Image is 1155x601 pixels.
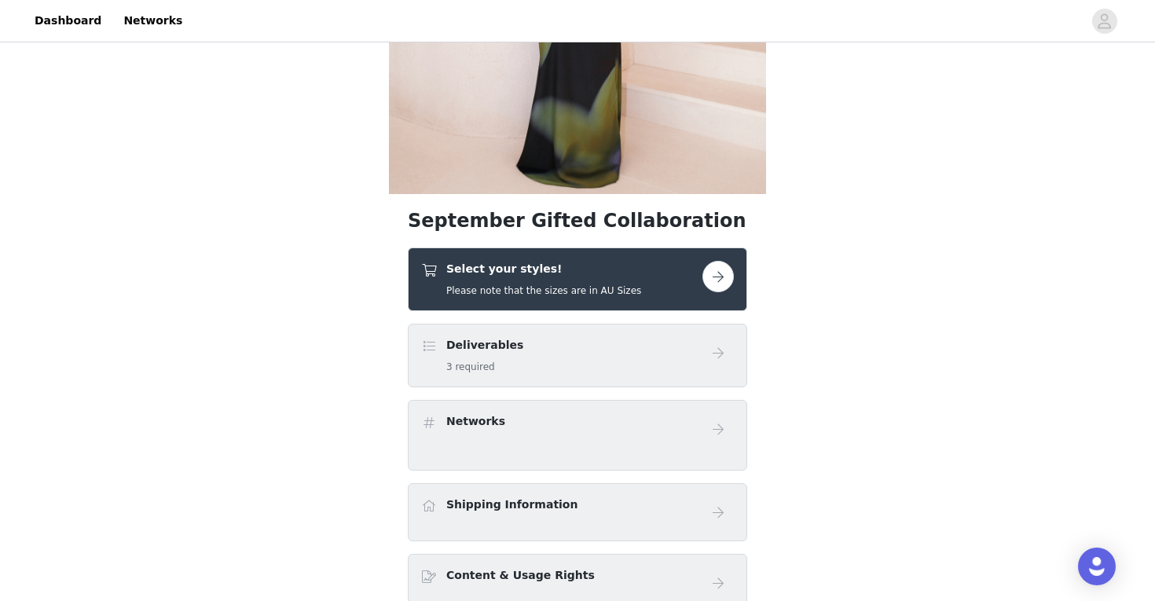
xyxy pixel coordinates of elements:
[408,207,747,235] h1: September Gifted Collaboration
[408,247,747,311] div: Select your styles!
[446,360,523,374] h5: 3 required
[25,3,111,38] a: Dashboard
[408,324,747,387] div: Deliverables
[408,400,747,471] div: Networks
[446,497,577,513] h4: Shipping Information
[446,261,641,277] h4: Select your styles!
[1097,9,1112,34] div: avatar
[408,483,747,541] div: Shipping Information
[446,337,523,354] h4: Deliverables
[114,3,192,38] a: Networks
[446,284,641,298] h5: Please note that the sizes are in AU Sizes
[1078,548,1116,585] div: Open Intercom Messenger
[446,413,505,430] h4: Networks
[446,567,595,584] h4: Content & Usage Rights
